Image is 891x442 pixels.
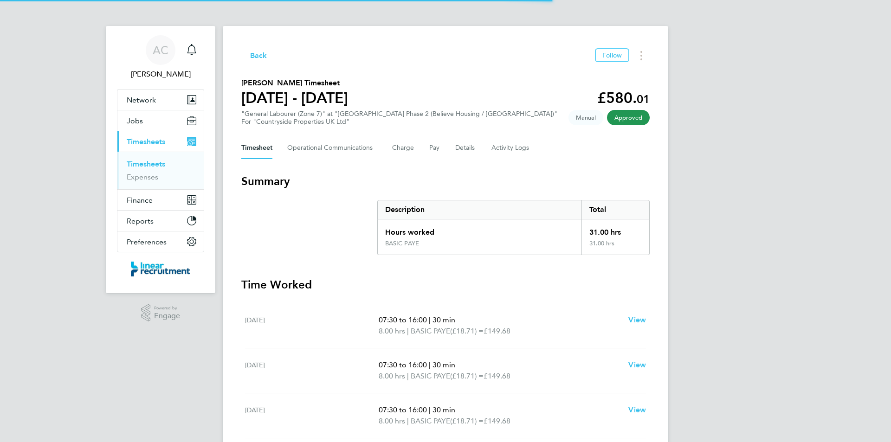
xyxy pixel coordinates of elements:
[429,137,440,159] button: Pay
[241,89,348,107] h1: [DATE] - [DATE]
[127,137,165,146] span: Timesheets
[628,405,646,414] span: View
[407,327,409,335] span: |
[633,48,650,63] button: Timesheets Menu
[484,416,510,425] span: £149.68
[154,304,180,312] span: Powered by
[484,327,510,335] span: £149.68
[379,416,405,425] span: 8.00 hrs
[628,404,646,416] a: View
[429,360,431,369] span: |
[379,315,427,324] span: 07:30 to 16:00
[245,404,379,427] div: [DATE]
[385,240,419,247] div: BASIC PAYE
[241,174,650,189] h3: Summary
[581,200,649,219] div: Total
[117,90,204,110] button: Network
[117,231,204,252] button: Preferences
[241,118,557,126] div: For "Countryside Properties UK Ltd"
[379,327,405,335] span: 8.00 hrs
[602,51,622,59] span: Follow
[484,372,510,380] span: £149.68
[581,240,649,255] div: 31.00 hrs
[407,416,409,425] span: |
[127,173,158,181] a: Expenses
[117,152,204,189] div: Timesheets
[117,110,204,131] button: Jobs
[429,315,431,324] span: |
[378,200,581,219] div: Description
[153,44,168,56] span: AC
[117,211,204,231] button: Reports
[241,277,650,292] h3: Time Worked
[379,405,427,414] span: 07:30 to 16:00
[378,219,581,240] div: Hours worked
[106,26,215,293] nav: Main navigation
[379,360,427,369] span: 07:30 to 16:00
[491,137,530,159] button: Activity Logs
[154,312,180,320] span: Engage
[287,137,377,159] button: Operational Communications
[117,69,204,80] span: Anneliese Clifton
[607,110,650,125] span: This timesheet has been approved.
[429,405,431,414] span: |
[377,200,650,255] div: Summary
[595,48,629,62] button: Follow
[392,137,414,159] button: Charge
[245,314,379,337] div: [DATE]
[250,50,267,61] span: Back
[433,405,455,414] span: 30 min
[117,131,204,152] button: Timesheets
[450,327,484,335] span: (£18.71) =
[433,360,455,369] span: 30 min
[455,137,477,159] button: Details
[117,190,204,210] button: Finance
[117,35,204,80] a: AC[PERSON_NAME]
[628,314,646,326] a: View
[628,315,646,324] span: View
[131,262,190,276] img: linearrecruitment-logo-retina.png
[568,110,603,125] span: This timesheet was manually created.
[241,110,557,126] div: "General Labourer (Zone 7)" at "[GEOGRAPHIC_DATA] Phase 2 (Believe Housing / [GEOGRAPHIC_DATA])"
[628,359,646,371] a: View
[241,77,348,89] h2: [PERSON_NAME] Timesheet
[450,372,484,380] span: (£18.71) =
[127,116,143,125] span: Jobs
[241,137,272,159] button: Timesheet
[141,304,181,322] a: Powered byEngage
[241,50,267,61] button: Back
[245,359,379,382] div: [DATE]
[127,217,154,225] span: Reports
[127,196,153,205] span: Finance
[411,371,450,382] span: BASIC PAYE
[127,96,156,104] span: Network
[411,416,450,427] span: BASIC PAYE
[637,92,650,106] span: 01
[127,160,165,168] a: Timesheets
[581,219,649,240] div: 31.00 hrs
[433,315,455,324] span: 30 min
[597,89,650,107] app-decimal: £580.
[117,262,204,276] a: Go to home page
[379,372,405,380] span: 8.00 hrs
[628,360,646,369] span: View
[411,326,450,337] span: BASIC PAYE
[450,416,484,425] span: (£18.71) =
[127,237,167,246] span: Preferences
[407,372,409,380] span: |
